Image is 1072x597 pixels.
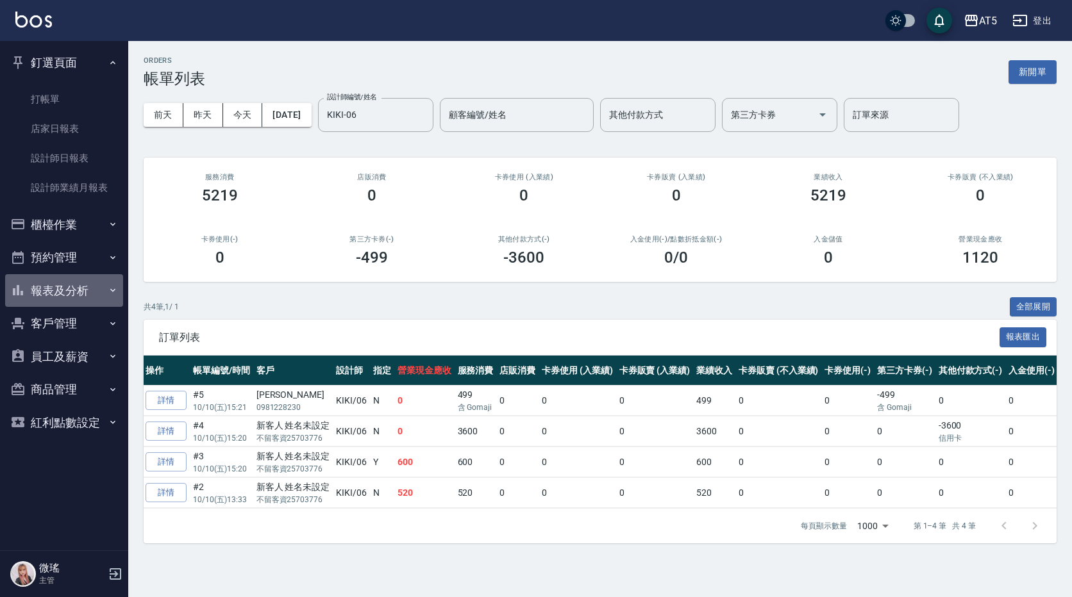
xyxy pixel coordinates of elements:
p: 10/10 (五) 15:20 [193,432,250,444]
th: 第三方卡券(-) [874,356,935,386]
h3: -499 [356,249,388,266]
div: 新客人 姓名未設定 [256,419,330,432]
td: 0 [1005,478,1058,508]
a: 詳情 [146,391,187,411]
img: Logo [15,12,52,28]
td: KIKI /06 [333,478,370,508]
h2: 營業現金應收 [920,235,1041,243]
th: 營業現金應收 [394,356,455,386]
td: 0 [935,447,1006,477]
div: 新客人 姓名未設定 [256,480,330,494]
p: 不留客資25703776 [256,494,330,505]
td: 0 [616,386,694,416]
td: 600 [394,447,455,477]
td: 520 [693,478,735,508]
h2: 入金使用(-) /點數折抵金額(-) [616,235,737,243]
span: 訂單列表 [159,331,1000,344]
img: Person [10,561,36,587]
td: 0 [394,386,455,416]
h3: 1120 [962,249,998,266]
td: KIKI /06 [333,416,370,446]
td: 0 [1005,447,1058,477]
h3: 5219 [202,186,238,204]
p: 不留客資25703776 [256,432,330,444]
td: -3600 [935,416,1006,446]
h2: 卡券販賣 (入業績) [616,173,737,181]
h3: 0 [976,186,985,204]
td: 499 [455,386,497,416]
p: 共 4 筆, 1 / 1 [144,301,179,313]
button: 報表匯出 [1000,327,1047,347]
td: 520 [455,478,497,508]
td: #2 [190,478,253,508]
th: 操作 [142,356,190,386]
td: 499 [693,386,735,416]
button: AT5 [959,8,1002,34]
h3: 0 [519,186,528,204]
h2: 卡券使用 (入業績) [464,173,585,181]
th: 業績收入 [693,356,735,386]
h3: 0 [215,249,224,266]
a: 設計師日報表 [5,143,123,173]
button: 客戶管理 [5,307,123,340]
th: 入金使用(-) [1005,356,1058,386]
th: 設計師 [333,356,370,386]
td: 0 [616,447,694,477]
button: 預約管理 [5,241,123,274]
th: 其他付款方式(-) [935,356,1006,386]
td: N [370,478,394,508]
td: 0 [874,447,935,477]
button: 全部展開 [1010,297,1057,317]
th: 卡券使用(-) [821,356,874,386]
p: 信用卡 [939,432,1003,444]
th: 帳單編號/時間 [190,356,253,386]
td: 3600 [455,416,497,446]
h3: 0 [367,186,376,204]
h3: 0 [672,186,681,204]
p: 含 Gomaji [877,402,932,413]
td: 0 [874,416,935,446]
p: 0981228230 [256,402,330,413]
a: 報表匯出 [1000,331,1047,343]
td: 600 [693,447,735,477]
button: 昨天 [183,103,223,127]
a: 詳情 [146,483,187,503]
h3: 0 /0 [664,249,688,266]
h2: 第三方卡券(-) [311,235,432,243]
h3: 帳單列表 [144,70,205,88]
h3: 0 [824,249,833,266]
h2: 店販消費 [311,173,432,181]
button: 今天 [223,103,263,127]
button: 報表及分析 [5,274,123,307]
label: 設計師編號/姓名 [327,92,377,102]
p: 不留客資25703776 [256,463,330,475]
h2: 其他付款方式(-) [464,235,585,243]
th: 卡券使用 (入業績) [539,356,616,386]
th: 店販消費 [496,356,539,386]
button: 登出 [1007,9,1057,33]
td: 0 [735,416,821,446]
p: 10/10 (五) 13:33 [193,494,250,505]
td: KIKI /06 [333,447,370,477]
th: 卡券販賣 (不入業績) [735,356,821,386]
p: 每頁顯示數量 [801,520,847,532]
a: 詳情 [146,452,187,472]
p: 10/10 (五) 15:21 [193,402,250,413]
td: 0 [935,386,1006,416]
h2: 卡券販賣 (不入業績) [920,173,1041,181]
button: 前天 [144,103,183,127]
td: 0 [616,416,694,446]
a: 店家日報表 [5,114,123,143]
td: 0 [735,447,821,477]
td: Y [370,447,394,477]
td: 0 [735,386,821,416]
button: 紅利點數設定 [5,406,123,439]
td: 0 [616,478,694,508]
td: 0 [735,478,821,508]
h2: 入金儲值 [767,235,889,243]
h2: 卡券使用(-) [159,235,280,243]
td: 0 [821,386,874,416]
h2: ORDERS [144,56,205,65]
td: 0 [496,478,539,508]
button: 釘選頁面 [5,46,123,79]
